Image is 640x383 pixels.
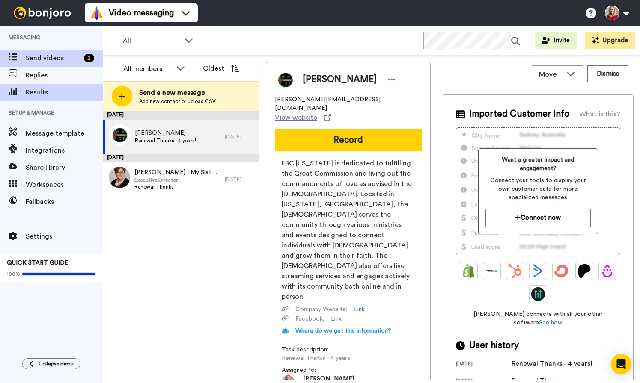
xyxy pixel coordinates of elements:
[295,328,391,334] span: Where do we get this information?
[275,95,422,112] span: [PERSON_NAME][EMAIL_ADDRESS][DOMAIN_NAME]
[134,177,220,183] span: Executive Director
[90,6,104,20] img: vm-color.svg
[587,65,628,82] button: Dismiss
[26,53,80,63] span: Send videos
[585,32,635,49] button: Upgrade
[225,176,255,183] div: [DATE]
[601,264,614,278] img: Drip
[485,176,591,202] span: Connect your tools to display your own customer data for more specialized messages
[462,264,476,278] img: Shopify
[134,168,220,177] span: [PERSON_NAME] | My Sister's Place
[331,315,342,323] a: Link
[22,358,80,369] button: Collapse menu
[295,315,324,323] span: Facebook :
[26,231,103,242] span: Settings
[539,320,563,326] a: See how
[7,260,68,266] span: QUICK START GUIDE
[123,64,172,74] div: All members
[135,137,196,144] span: Renewal Thanks - 4 years!
[10,7,74,19] img: bj-logo-header-white.svg
[508,264,522,278] img: Hubspot
[469,108,569,121] span: Imported Customer Info
[469,339,519,352] span: User history
[26,145,103,156] span: Integrations
[539,69,562,80] span: Move
[26,180,103,190] span: Workspaces
[7,271,20,277] span: 100%
[282,366,342,374] span: Assigned to:
[275,129,422,151] button: Record
[282,345,342,354] span: Task description :
[26,87,103,97] span: Results
[103,111,259,120] div: [DATE]
[84,54,94,62] div: 2
[282,158,415,302] span: FBC [US_STATE] is dedicated to fulfilling the Great Commission and living out the commandments of...
[485,156,591,173] span: Want a greater impact and engagement?
[456,360,512,369] div: [DATE]
[579,109,620,119] div: What is this?
[135,129,196,137] span: [PERSON_NAME]
[535,32,577,49] button: Invite
[109,124,131,145] img: 28a34a39-f08e-46dd-8c7e-d0b46465d3c1.jpg
[26,162,103,173] span: Share library
[303,73,377,86] span: [PERSON_NAME]
[282,354,363,362] span: Renewal Thanks - 4 years!
[275,69,296,90] img: Image of Christine Graham
[275,112,317,123] span: View website
[295,305,347,314] span: Company Website :
[139,88,216,98] span: Send a new message
[109,7,174,19] span: Video messaging
[456,310,620,327] span: [PERSON_NAME] connects with all your other software
[103,154,259,162] div: [DATE]
[39,360,74,367] span: Collapse menu
[554,264,568,278] img: ConvertKit
[26,128,103,138] span: Message template
[485,264,499,278] img: Ontraport
[225,133,255,140] div: [DATE]
[123,36,180,46] span: All
[275,112,331,123] a: View website
[577,264,591,278] img: Patreon
[26,70,103,80] span: Replies
[531,264,545,278] img: ActiveCampaign
[611,354,631,374] div: Open Intercom Messenger
[354,305,365,314] a: Link
[134,183,220,190] span: Renewal Thanks
[512,359,592,369] div: Renewal Thanks - 4 years!
[26,197,103,207] span: Fallbacks
[139,98,216,105] span: Add new contact or upload CSV
[109,167,130,188] img: cee466b2-610f-42d4-b625-906cdab286a7.jpg
[196,60,246,77] button: Oldest
[531,287,545,301] img: GoHighLevel
[485,209,591,227] button: Connect now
